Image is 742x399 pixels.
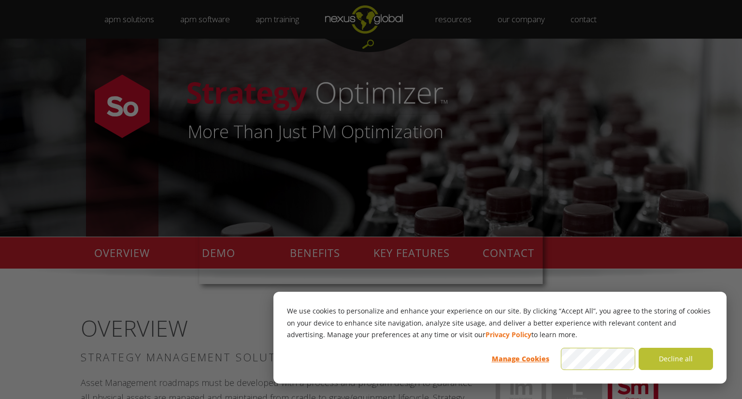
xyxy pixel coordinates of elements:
a: Privacy Policy [485,329,531,341]
button: Accept all [561,348,635,370]
div: Cookie banner [273,292,727,384]
iframe: Popup CTA [200,115,543,284]
p: We use cookies to personalize and enhance your experience on our site. By clicking “Accept All”, ... [287,305,713,341]
button: Decline all [639,348,713,370]
button: Manage Cookies [483,348,557,370]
